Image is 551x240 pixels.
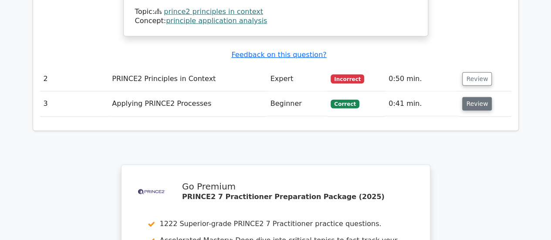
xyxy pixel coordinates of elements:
td: Beginner [267,91,328,116]
button: Review [462,97,492,111]
td: 3 [40,91,109,116]
button: Review [462,72,492,86]
a: prince2 principles in context [164,7,263,16]
td: 2 [40,67,109,91]
a: Feedback on this question? [231,51,326,59]
td: 0:41 min. [385,91,459,116]
span: Correct [331,100,359,108]
span: Incorrect [331,74,364,83]
td: Expert [267,67,328,91]
a: principle application analysis [166,17,267,25]
td: PRINCE2 Principles in Context [108,67,267,91]
td: Applying PRINCE2 Processes [108,91,267,116]
div: Topic: [135,7,416,17]
div: Concept: [135,17,416,26]
td: 0:50 min. [385,67,459,91]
